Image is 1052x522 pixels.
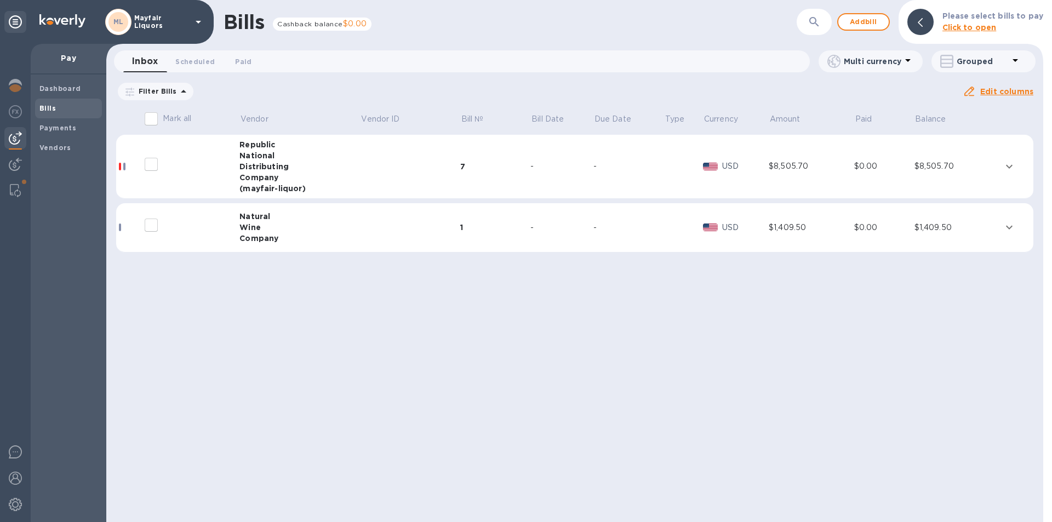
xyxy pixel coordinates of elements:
[39,124,76,132] b: Payments
[39,84,81,93] b: Dashboard
[914,160,1000,172] div: $8,505.70
[460,161,530,172] div: 7
[703,223,718,231] img: USD
[942,23,997,32] b: Click to open
[769,160,854,172] div: $8,505.70
[530,222,593,233] div: -
[277,20,342,28] span: Cashback balance
[914,222,1000,233] div: $1,409.50
[9,105,22,118] img: Foreign exchange
[722,160,769,172] p: USD
[957,56,1009,67] p: Grouped
[769,222,854,233] div: $1,409.50
[594,113,631,125] p: Due Date
[132,54,158,69] span: Inbox
[239,222,360,233] div: Wine
[239,183,360,194] div: (mayfair-liquor)
[915,113,960,125] span: Balance
[239,150,360,161] div: National
[855,113,872,125] p: Paid
[531,113,564,125] p: Bill Date
[854,222,914,233] div: $0.00
[361,113,399,125] p: Vendor ID
[770,113,815,125] span: Amount
[461,113,498,125] span: Bill №
[461,113,484,125] p: Bill №
[235,56,251,67] span: Paid
[39,14,85,27] img: Logo
[942,12,1043,20] b: Please select bills to pay
[593,160,664,172] div: -
[239,172,360,183] div: Company
[134,14,189,30] p: Mayfair Liquors
[665,113,685,125] p: Type
[915,113,946,125] p: Balance
[593,222,664,233] div: -
[343,19,367,28] span: $0.00
[980,87,1033,96] u: Edit columns
[39,144,71,152] b: Vendors
[241,113,283,125] span: Vendor
[39,104,56,112] b: Bills
[854,160,914,172] div: $0.00
[239,139,360,150] div: Republic
[224,10,264,33] h1: Bills
[39,53,98,64] p: Pay
[1001,219,1017,236] button: expand row
[1001,158,1017,175] button: expand row
[241,113,268,125] p: Vendor
[163,113,191,124] p: Mark all
[134,87,177,96] p: Filter Bills
[239,211,360,222] div: Natural
[361,113,414,125] span: Vendor ID
[844,56,901,67] p: Multi currency
[837,13,890,31] button: Addbill
[175,56,215,67] span: Scheduled
[722,222,769,233] p: USD
[704,113,738,125] p: Currency
[239,161,360,172] div: Distributing
[4,11,26,33] div: Unpin categories
[855,113,887,125] span: Paid
[770,113,801,125] p: Amount
[113,18,124,26] b: ML
[703,163,718,170] img: USD
[460,222,530,233] div: 1
[847,15,880,28] span: Add bill
[239,233,360,244] div: Company
[530,160,593,172] div: -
